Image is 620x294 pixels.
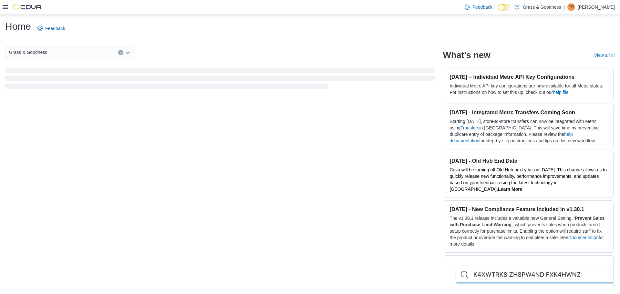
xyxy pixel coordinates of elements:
a: Documentation [568,235,599,240]
h3: [DATE] - Integrated Metrc Transfers Coming Soon [449,109,608,116]
a: Learn More [498,187,522,192]
button: Clear input [118,50,123,55]
span: Loading [5,69,435,90]
h3: [DATE] - New Compliance Feature Included in v1.30.1 [449,206,608,212]
a: help file [553,90,568,95]
p: Grass & Goodness [523,3,561,11]
h3: [DATE] – Individual Metrc API Key Configurations [449,74,608,80]
button: Open list of options [125,50,130,55]
p: The v1.30.1 release includes a valuable new General Setting, ' ', which prevents sales when produ... [449,215,608,247]
a: Feedback [462,1,495,14]
p: Individual Metrc API key configurations are now available for all Metrc states. For instructions ... [449,83,608,96]
div: CJ Ross [567,3,575,11]
input: Dark Mode [498,4,511,11]
strong: Prevent Sales with Purchase Limit Warning [449,216,604,227]
span: Cova will be turning off Old Hub next year on [DATE]. This change allows us to quickly release ne... [449,167,606,192]
span: CR [568,3,574,11]
svg: External link [611,54,615,57]
span: Feedback [472,4,492,10]
p: [PERSON_NAME] [578,3,615,11]
a: Transfers [460,125,480,130]
h3: [DATE] - Old Hub End Date [449,157,608,164]
span: Feedback [45,25,65,32]
h2: What's new [443,50,490,60]
img: Cova [13,4,42,10]
h1: Home [5,20,31,33]
a: Feedback [35,22,67,35]
p: | [563,3,565,11]
span: Grass & Goodness [9,48,47,56]
a: View allExternal link [594,53,615,58]
p: Starting [DATE], store-to-store transfers can now be integrated with Metrc using in [GEOGRAPHIC_D... [449,118,608,144]
a: help documentation [449,132,573,143]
